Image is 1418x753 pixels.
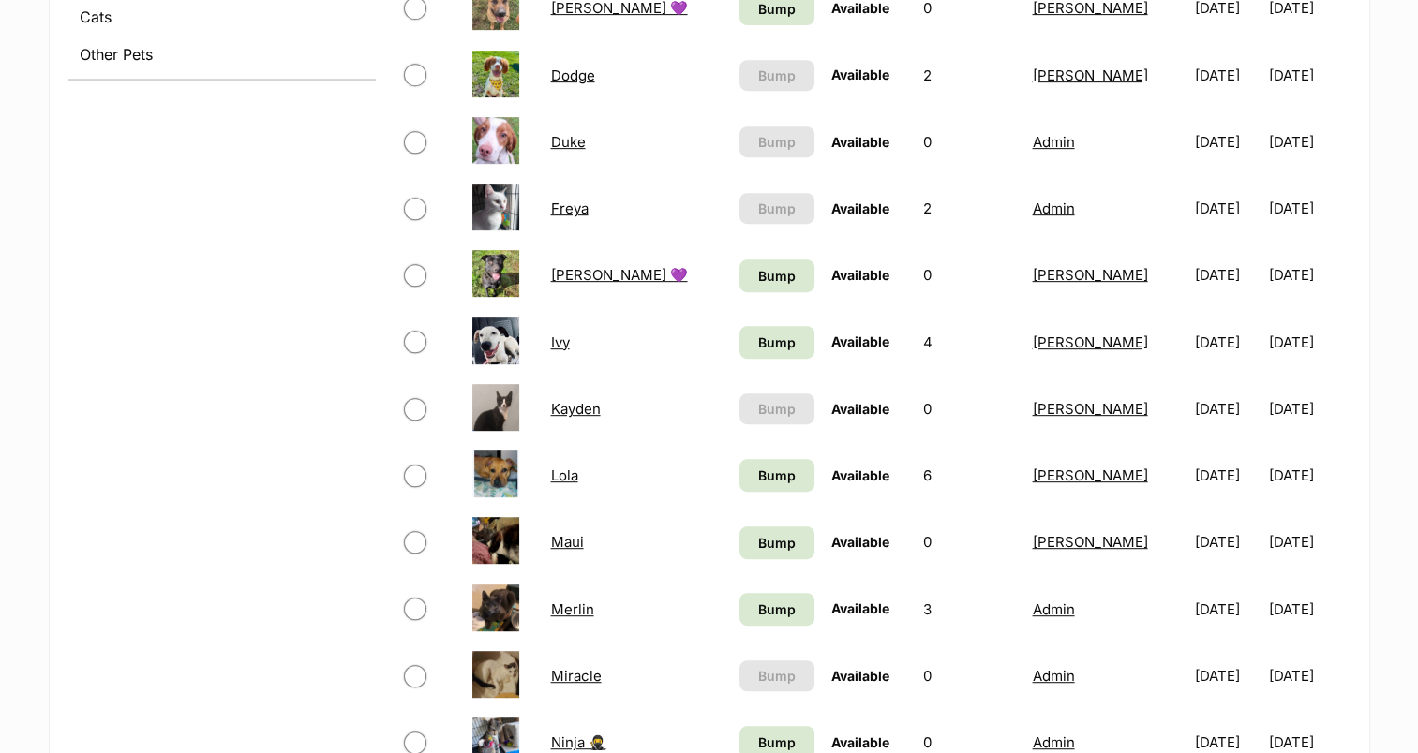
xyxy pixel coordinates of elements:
[1187,577,1267,642] td: [DATE]
[1032,133,1074,151] a: Admin
[758,132,796,152] span: Bump
[758,66,796,85] span: Bump
[831,668,889,684] span: Available
[916,509,1022,574] td: 0
[758,666,796,686] span: Bump
[1032,533,1147,551] a: [PERSON_NAME]
[739,526,814,559] a: Bump
[831,134,889,150] span: Available
[916,43,1022,108] td: 2
[1032,400,1147,418] a: [PERSON_NAME]
[1187,110,1267,174] td: [DATE]
[1187,310,1267,375] td: [DATE]
[739,126,814,157] button: Bump
[1268,310,1348,375] td: [DATE]
[831,467,889,483] span: Available
[739,259,814,292] a: Bump
[758,533,796,553] span: Bump
[1187,376,1267,441] td: [DATE]
[916,110,1022,174] td: 0
[1268,376,1348,441] td: [DATE]
[916,643,1022,708] td: 0
[916,176,1022,241] td: 2
[916,376,1022,441] td: 0
[758,465,796,485] span: Bump
[831,66,889,82] span: Available
[550,133,585,151] a: Duke
[831,267,889,283] span: Available
[758,732,796,752] span: Bump
[1268,243,1348,307] td: [DATE]
[1187,643,1267,708] td: [DATE]
[550,466,577,484] a: Lola
[758,332,796,352] span: Bump
[758,266,796,286] span: Bump
[1187,176,1267,241] td: [DATE]
[758,199,796,218] span: Bump
[1268,43,1348,108] td: [DATE]
[831,734,889,750] span: Available
[550,66,594,84] a: Dodge
[1187,243,1267,307] td: [DATE]
[1268,110,1348,174] td: [DATE]
[550,667,601,685] a: Miracle
[550,199,588,217] a: Freya
[550,400,600,418] a: Kayden
[831,600,889,616] span: Available
[1032,199,1074,217] a: Admin
[1187,443,1267,508] td: [DATE]
[1268,509,1348,574] td: [DATE]
[550,600,593,618] a: Merlin
[550,333,569,351] a: Ivy
[1268,577,1348,642] td: [DATE]
[739,459,814,492] a: Bump
[916,577,1022,642] td: 3
[68,37,376,71] a: Other Pets
[1032,733,1074,751] a: Admin
[739,660,814,691] button: Bump
[1187,509,1267,574] td: [DATE]
[831,200,889,216] span: Available
[758,599,796,619] span: Bump
[1032,66,1147,84] a: [PERSON_NAME]
[739,593,814,626] a: Bump
[1268,176,1348,241] td: [DATE]
[739,326,814,359] a: Bump
[739,60,814,91] button: Bump
[1032,266,1147,284] a: [PERSON_NAME]
[550,533,583,551] a: Maui
[758,399,796,419] span: Bump
[1268,643,1348,708] td: [DATE]
[472,317,519,364] img: Ivy
[739,193,814,224] button: Bump
[831,534,889,550] span: Available
[1032,667,1074,685] a: Admin
[1032,466,1147,484] a: [PERSON_NAME]
[1187,43,1267,108] td: [DATE]
[1032,333,1147,351] a: [PERSON_NAME]
[550,266,687,284] a: [PERSON_NAME] 💜
[739,393,814,424] button: Bump
[916,243,1022,307] td: 0
[916,310,1022,375] td: 4
[1032,600,1074,618] a: Admin
[1268,443,1348,508] td: [DATE]
[831,333,889,349] span: Available
[550,733,605,751] a: Ninja 🥷
[916,443,1022,508] td: 6
[831,401,889,417] span: Available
